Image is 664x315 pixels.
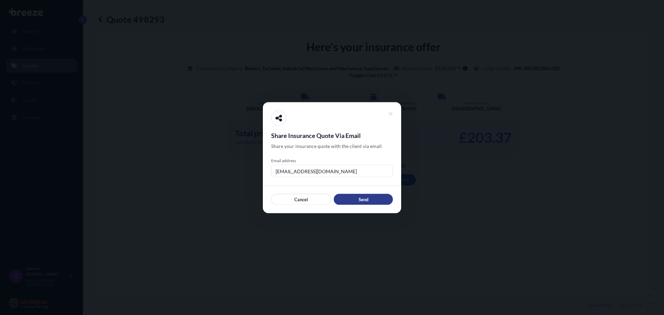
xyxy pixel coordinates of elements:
[294,196,308,203] p: Cancel
[271,194,331,205] button: Cancel
[334,194,393,205] button: Send
[271,165,393,177] input: example@gmail.com
[271,142,382,149] span: Share your insurance quote with the client via email
[271,158,393,163] span: Email address
[271,131,393,139] span: Share Insurance Quote Via Email
[359,196,368,203] p: Send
